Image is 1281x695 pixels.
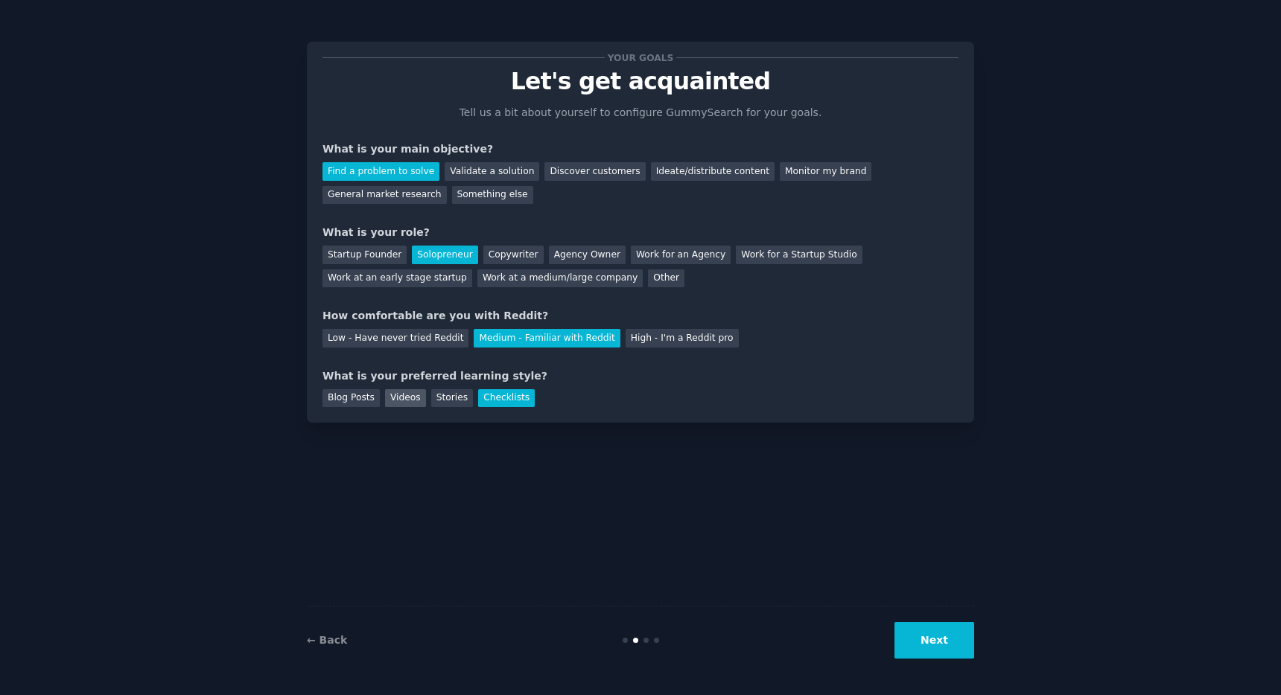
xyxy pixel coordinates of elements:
[626,329,739,347] div: High - I'm a Reddit pro
[445,162,539,181] div: Validate a solution
[648,269,684,288] div: Other
[651,162,775,181] div: Ideate/distribute content
[431,389,473,408] div: Stories
[894,622,974,659] button: Next
[736,246,862,264] div: Work for a Startup Studio
[322,246,407,264] div: Startup Founder
[780,162,871,181] div: Monitor my brand
[478,389,535,408] div: Checklists
[477,269,643,288] div: Work at a medium/large company
[322,141,959,157] div: What is your main objective?
[385,389,426,408] div: Videos
[549,246,626,264] div: Agency Owner
[631,246,731,264] div: Work for an Agency
[322,269,472,288] div: Work at an early stage startup
[605,50,676,65] span: Your goals
[322,308,959,324] div: How comfortable are you with Reddit?
[322,162,439,181] div: Find a problem to solve
[322,186,447,205] div: General market research
[452,186,533,205] div: Something else
[322,389,380,408] div: Blog Posts
[483,246,544,264] div: Copywriter
[322,368,959,384] div: What is your preferred learning style?
[474,329,620,347] div: Medium - Familiar with Reddit
[544,162,645,181] div: Discover customers
[322,225,959,240] div: What is your role?
[412,246,477,264] div: Solopreneur
[322,68,959,95] p: Let's get acquainted
[322,329,468,347] div: Low - Have never tried Reddit
[307,634,347,646] a: ← Back
[453,105,828,121] p: Tell us a bit about yourself to configure GummySearch for your goals.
